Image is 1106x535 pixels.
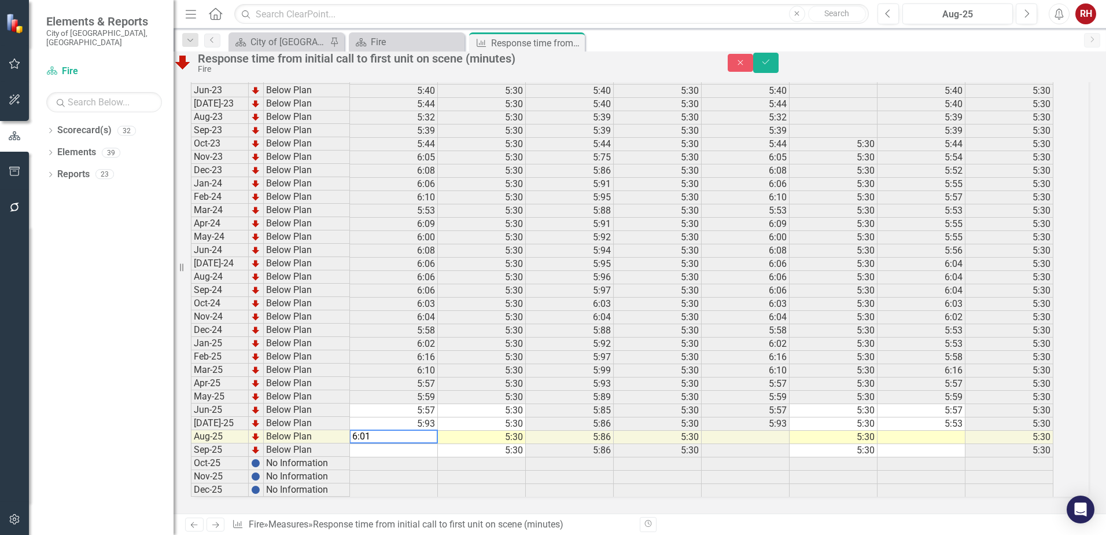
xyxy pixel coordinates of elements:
td: 5:40 [350,85,438,98]
td: 6:10 [702,191,790,204]
td: Nov-24 [191,310,249,324]
td: 5:30 [790,351,878,364]
td: Nov-23 [191,151,249,164]
button: RH [1075,3,1096,24]
td: 5:30 [790,231,878,244]
img: TnMDeAgwAPMxUmUi88jYAAAAAElFTkSuQmCC [251,99,260,108]
td: 5:30 [790,378,878,391]
td: 5:58 [350,324,438,338]
td: 5:93 [526,378,614,391]
td: 5:85 [526,404,614,417]
td: 5:39 [702,124,790,138]
td: 5:30 [965,218,1053,231]
td: 5:30 [965,244,1053,258]
img: TnMDeAgwAPMxUmUi88jYAAAAAElFTkSuQmCC [251,192,260,201]
td: 6:06 [350,284,438,298]
img: TnMDeAgwAPMxUmUi88jYAAAAAElFTkSuQmCC [251,179,260,188]
td: 5:92 [526,231,614,244]
td: 5:30 [438,244,526,258]
td: 5:30 [965,298,1053,311]
td: Below Plan [264,404,350,417]
td: 5:30 [790,338,878,351]
img: ClearPoint Strategy [6,13,26,34]
td: Sep-24 [191,284,249,297]
td: 5:30 [614,378,702,391]
td: 5:30 [438,391,526,404]
img: TnMDeAgwAPMxUmUi88jYAAAAAElFTkSuQmCC [251,245,260,255]
td: 5:30 [614,85,702,98]
td: 6:10 [702,364,790,378]
td: 5:30 [790,404,878,417]
td: 5:56 [878,244,965,258]
td: 5:39 [878,124,965,138]
td: 5:86 [526,164,614,178]
td: 5:30 [438,218,526,231]
img: TnMDeAgwAPMxUmUi88jYAAAAAElFTkSuQmCC [251,312,260,321]
div: Aug-25 [906,8,1009,21]
td: Below Plan [264,177,350,190]
td: 5:30 [614,124,702,138]
td: 5:57 [878,404,965,417]
td: 5:95 [526,258,614,271]
td: 6:05 [350,151,438,164]
td: 5:30 [438,178,526,191]
img: TnMDeAgwAPMxUmUi88jYAAAAAElFTkSuQmCC [251,219,260,228]
td: 5:30 [614,417,702,431]
td: 5:89 [526,391,614,404]
td: 6:04 [526,311,614,324]
td: 5:30 [965,258,1053,271]
td: 5:30 [790,258,878,271]
td: Below Plan [264,204,350,217]
td: 5:59 [702,391,790,404]
td: 5:30 [965,391,1053,404]
td: 6:03 [878,298,965,311]
td: 5:57 [878,378,965,391]
td: 6:06 [350,258,438,271]
td: 5:57 [350,404,438,417]
td: 5:39 [526,124,614,138]
td: 5:57 [702,378,790,391]
td: 6:08 [350,164,438,178]
td: 5:30 [614,151,702,164]
td: Below Plan [264,270,350,284]
td: Jun-25 [191,404,249,417]
td: 6:00 [702,231,790,244]
td: 5:53 [702,204,790,218]
td: 5:30 [438,204,526,218]
td: 5:55 [878,218,965,231]
td: Below Plan [264,284,350,297]
td: 5:30 [614,271,702,284]
td: 5:30 [438,298,526,311]
img: TnMDeAgwAPMxUmUi88jYAAAAAElFTkSuQmCC [251,126,260,135]
td: 5:32 [702,111,790,124]
td: 5:55 [878,178,965,191]
td: Mar-24 [191,204,249,217]
td: 5:30 [438,417,526,431]
td: Aug-24 [191,270,249,284]
td: Apr-25 [191,377,249,390]
td: 6:03 [702,298,790,311]
td: 5:30 [438,191,526,204]
td: 5:57 [350,378,438,391]
td: 5:30 [965,324,1053,338]
td: 5:30 [614,244,702,258]
td: 5:30 [614,138,702,151]
td: 6:05 [702,151,790,164]
td: 5:44 [350,98,438,111]
img: TnMDeAgwAPMxUmUi88jYAAAAAElFTkSuQmCC [251,285,260,295]
td: Below Plan [264,124,350,137]
td: Below Plan [264,324,350,337]
a: Elements [57,146,96,159]
img: TnMDeAgwAPMxUmUi88jYAAAAAElFTkSuQmCC [251,352,260,361]
td: 5:39 [350,124,438,138]
td: 6:04 [878,271,965,284]
td: 5:30 [614,351,702,364]
td: 6:04 [702,311,790,324]
td: 5:30 [790,311,878,324]
td: Below Plan [264,217,350,230]
td: 5:52 [878,164,965,178]
td: 5:39 [526,111,614,124]
td: 6:06 [702,258,790,271]
td: 5:30 [438,271,526,284]
td: 6:09 [350,218,438,231]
